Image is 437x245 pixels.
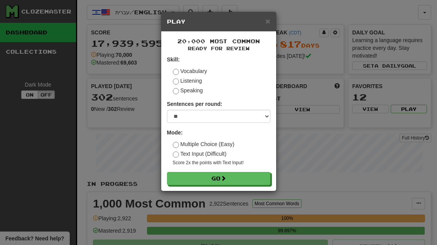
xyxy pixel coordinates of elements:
[173,67,207,75] label: Vocabulary
[177,38,260,44] span: 20,000 Most Common
[167,129,183,136] strong: Mode:
[167,172,270,185] button: Go
[173,150,227,158] label: Text Input (Difficult)
[173,88,179,94] input: Speaking
[167,100,223,108] label: Sentences per round:
[173,140,235,148] label: Multiple Choice (Easy)
[167,45,270,52] small: Ready for Review
[173,160,270,166] small: Score 2x the points with Text Input !
[173,78,179,85] input: Listening
[265,17,270,25] button: Close
[167,18,270,26] h5: Play
[173,69,179,75] input: Vocabulary
[173,77,202,85] label: Listening
[265,17,270,26] span: ×
[173,151,179,158] input: Text Input (Difficult)
[173,142,179,148] input: Multiple Choice (Easy)
[167,56,180,63] strong: Skill:
[173,87,203,94] label: Speaking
